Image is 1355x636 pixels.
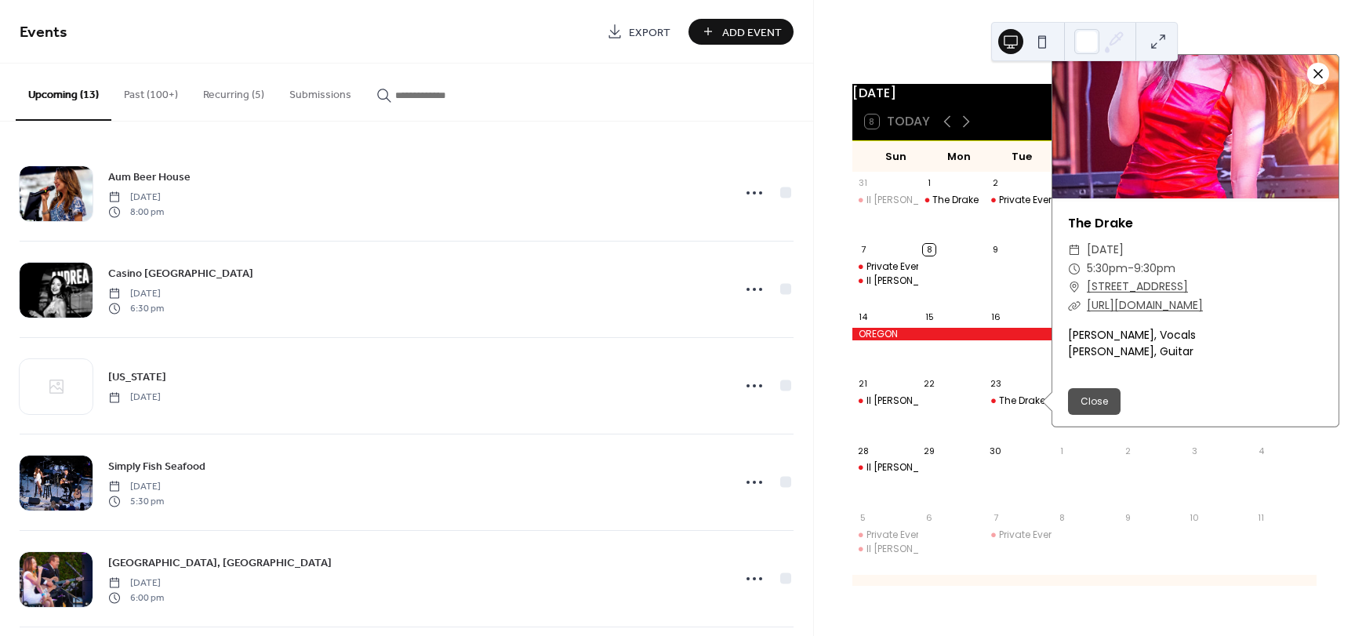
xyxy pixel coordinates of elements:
span: [DATE] [108,287,164,301]
span: [US_STATE] [108,369,166,386]
span: 9:30pm [1134,260,1175,278]
div: 2 [1122,445,1134,456]
div: 1 [923,177,935,189]
div: Private Event [999,529,1058,542]
div: 11 [1255,511,1266,523]
div: 9 [1122,511,1134,523]
div: Il [PERSON_NAME] [866,194,949,207]
span: Add Event [722,24,782,41]
div: 7 [857,244,869,256]
button: Add Event [688,19,794,45]
div: Sun [865,141,928,173]
div: OREGON [852,328,1052,341]
div: 6 [923,511,935,523]
div: 14 [857,311,869,322]
div: 23 [990,378,1001,390]
div: 8 [1056,511,1068,523]
a: Simply Fish Seafood [108,457,205,475]
span: 6:30 pm [108,301,164,315]
div: Il Gatto [852,461,919,474]
span: Export [629,24,670,41]
div: Private Event [866,529,925,542]
div: [DATE] [852,84,1317,103]
button: Submissions [277,64,364,119]
span: [DATE] [1087,241,1124,260]
button: Close [1068,388,1121,415]
div: Mon [928,141,990,173]
div: Private Event [999,194,1058,207]
div: 4 [1255,445,1266,456]
div: Il [PERSON_NAME] [866,394,949,408]
span: 8:00 pm [108,205,164,219]
button: Recurring (5) [191,64,277,119]
span: Casino [GEOGRAPHIC_DATA] [108,266,253,282]
div: The Drake [985,394,1052,408]
div: ​ [1068,260,1081,278]
div: Il Gatto [852,394,919,408]
div: Il Gatto [852,543,919,556]
div: 28 [857,445,869,456]
a: [GEOGRAPHIC_DATA], [GEOGRAPHIC_DATA] [108,554,332,572]
a: The Drake [1068,214,1133,232]
span: 6:00 pm [108,591,164,605]
span: 5:30pm [1087,260,1128,278]
div: The Drake [918,194,985,207]
div: [PERSON_NAME], Vocals [PERSON_NAME], Guitar [1052,327,1339,360]
div: ​ [1068,296,1081,315]
div: Il Gatto [852,194,919,207]
button: Past (100+) [111,64,191,119]
div: Il Gatto [852,274,919,288]
button: Upcoming (13) [16,64,111,121]
span: [DATE] [108,191,164,205]
div: Private Event [852,260,919,274]
div: 30 [990,445,1001,456]
div: Il [PERSON_NAME] [866,543,949,556]
a: Export [595,19,682,45]
div: ​ [1068,241,1081,260]
div: 9 [990,244,1001,256]
div: Il [PERSON_NAME] [866,461,949,474]
div: 8 [923,244,935,256]
span: Events [20,17,67,48]
a: [URL][DOMAIN_NAME] [1087,297,1203,313]
span: 5:30 pm [108,494,164,508]
div: The Drake [999,394,1045,408]
span: [DATE] [108,391,161,405]
span: [DATE] [108,576,164,591]
div: 21 [857,378,869,390]
div: 7 [990,511,1001,523]
div: 10 [1189,511,1201,523]
div: 31 [857,177,869,189]
div: Private Event [866,260,925,274]
a: [US_STATE] [108,368,166,386]
div: Private Event [985,194,1052,207]
div: Tue [990,141,1053,173]
div: Il [PERSON_NAME] [866,274,949,288]
div: 22 [923,378,935,390]
div: The Drake [932,194,979,207]
a: Casino [GEOGRAPHIC_DATA] [108,264,253,282]
span: - [1128,260,1134,278]
div: 5 [857,511,869,523]
div: 2 [990,177,1001,189]
span: [DATE] [108,480,164,494]
a: [STREET_ADDRESS] [1087,278,1188,296]
div: 1 [1056,445,1068,456]
div: 29 [923,445,935,456]
a: Aum Beer House [108,168,191,186]
div: Private Event [985,529,1052,542]
div: 15 [923,311,935,322]
span: Simply Fish Seafood [108,459,205,475]
div: Private Event [852,529,919,542]
span: [GEOGRAPHIC_DATA], [GEOGRAPHIC_DATA] [108,555,332,572]
div: ​ [1068,278,1081,296]
div: 3 [1189,445,1201,456]
span: Aum Beer House [108,169,191,186]
div: 16 [990,311,1001,322]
